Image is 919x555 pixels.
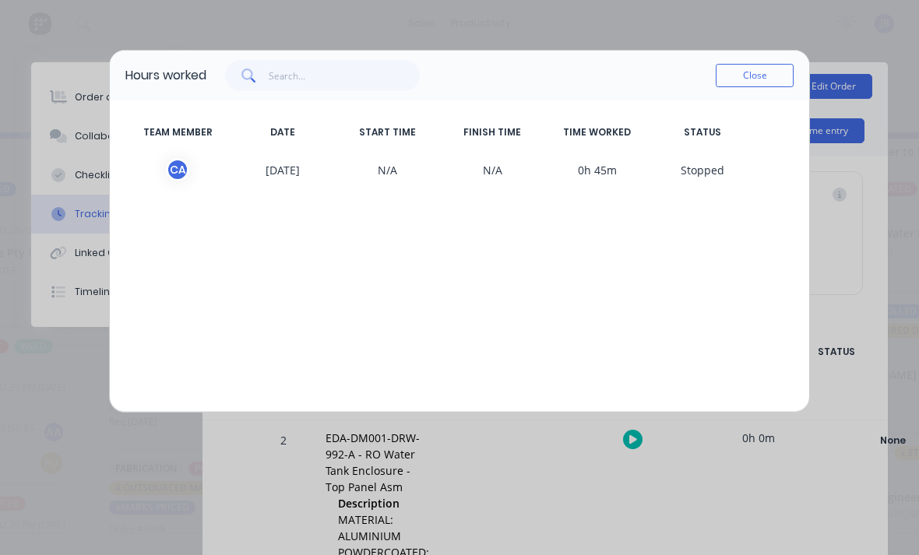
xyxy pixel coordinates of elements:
input: Search... [269,60,421,91]
span: TEAM MEMBER [125,125,231,139]
div: C A [166,158,189,181]
div: Hours worked [125,66,206,85]
span: [DATE] [231,158,336,181]
span: START TIME [335,125,440,139]
span: FINISH TIME [440,125,545,139]
span: S topped [650,158,755,181]
span: DATE [231,125,336,139]
button: Close [716,64,794,87]
span: 0h 45m [545,158,650,181]
span: STATUS [650,125,755,139]
span: N/A [440,158,545,181]
span: TIME WORKED [545,125,650,139]
span: N/A [335,158,440,181]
